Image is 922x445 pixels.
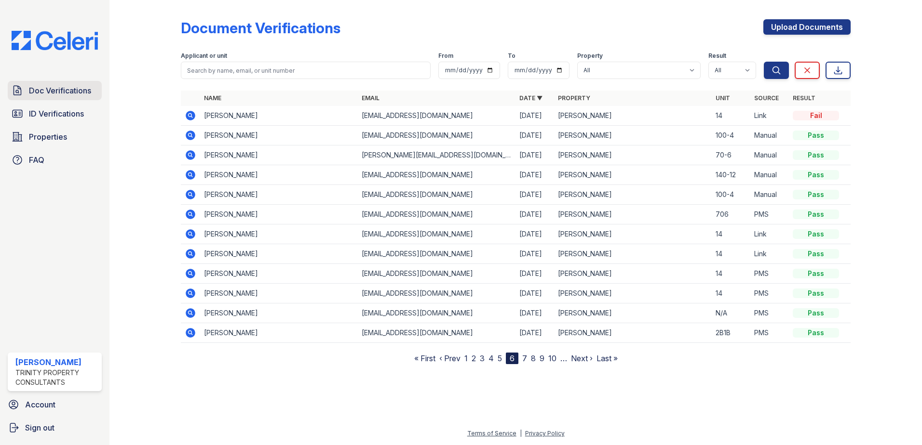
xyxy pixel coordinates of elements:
[750,165,789,185] td: Manual
[15,356,98,368] div: [PERSON_NAME]
[750,264,789,284] td: PMS
[515,244,554,264] td: [DATE]
[750,323,789,343] td: PMS
[708,52,726,60] label: Result
[558,94,590,102] a: Property
[515,303,554,323] td: [DATE]
[750,106,789,126] td: Link
[560,353,567,364] span: …
[358,185,515,205] td: [EMAIL_ADDRESS][DOMAIN_NAME]
[793,249,839,259] div: Pass
[438,52,453,60] label: From
[464,353,468,363] a: 1
[548,353,556,363] a: 10
[712,244,750,264] td: 14
[204,94,221,102] a: Name
[712,106,750,126] td: 14
[554,244,712,264] td: [PERSON_NAME]
[358,323,515,343] td: [EMAIL_ADDRESS][DOMAIN_NAME]
[793,328,839,338] div: Pass
[793,190,839,199] div: Pass
[358,303,515,323] td: [EMAIL_ADDRESS][DOMAIN_NAME]
[358,284,515,303] td: [EMAIL_ADDRESS][DOMAIN_NAME]
[793,150,839,160] div: Pass
[8,150,102,170] a: FAQ
[181,19,340,37] div: Document Verifications
[358,145,515,165] td: [PERSON_NAME][EMAIL_ADDRESS][DOMAIN_NAME]
[750,126,789,145] td: Manual
[515,106,554,126] td: [DATE]
[754,94,779,102] a: Source
[554,323,712,343] td: [PERSON_NAME]
[15,368,98,387] div: Trinity Property Consultants
[522,353,527,363] a: 7
[554,185,712,205] td: [PERSON_NAME]
[750,185,789,205] td: Manual
[4,31,106,50] img: CE_Logo_Blue-a8612792a0a2168367f1c8372b55b34899dd931a85d93a1a3d3e32e68fde9ad4.png
[181,52,227,60] label: Applicant or unit
[8,104,102,123] a: ID Verifications
[506,353,518,364] div: 6
[25,399,55,410] span: Account
[793,170,839,180] div: Pass
[414,353,435,363] a: « First
[793,269,839,278] div: Pass
[515,284,554,303] td: [DATE]
[8,81,102,100] a: Doc Verifications
[515,205,554,224] td: [DATE]
[554,303,712,323] td: [PERSON_NAME]
[515,145,554,165] td: [DATE]
[200,224,358,244] td: [PERSON_NAME]
[716,94,730,102] a: Unit
[793,131,839,140] div: Pass
[515,323,554,343] td: [DATE]
[25,422,54,433] span: Sign out
[358,106,515,126] td: [EMAIL_ADDRESS][DOMAIN_NAME]
[8,127,102,146] a: Properties
[29,131,67,143] span: Properties
[540,353,544,363] a: 9
[200,106,358,126] td: [PERSON_NAME]
[554,165,712,185] td: [PERSON_NAME]
[554,224,712,244] td: [PERSON_NAME]
[358,205,515,224] td: [EMAIL_ADDRESS][DOMAIN_NAME]
[554,145,712,165] td: [PERSON_NAME]
[200,303,358,323] td: [PERSON_NAME]
[200,323,358,343] td: [PERSON_NAME]
[472,353,476,363] a: 2
[597,353,618,363] a: Last »
[358,224,515,244] td: [EMAIL_ADDRESS][DOMAIN_NAME]
[200,244,358,264] td: [PERSON_NAME]
[520,430,522,437] div: |
[571,353,593,363] a: Next ›
[793,229,839,239] div: Pass
[712,264,750,284] td: 14
[515,126,554,145] td: [DATE]
[750,284,789,303] td: PMS
[554,126,712,145] td: [PERSON_NAME]
[519,94,542,102] a: Date ▼
[200,126,358,145] td: [PERSON_NAME]
[358,244,515,264] td: [EMAIL_ADDRESS][DOMAIN_NAME]
[712,323,750,343] td: 2B1B
[4,418,106,437] a: Sign out
[515,264,554,284] td: [DATE]
[508,52,515,60] label: To
[531,353,536,363] a: 8
[200,205,358,224] td: [PERSON_NAME]
[712,145,750,165] td: 70-6
[200,145,358,165] td: [PERSON_NAME]
[712,126,750,145] td: 100-4
[554,205,712,224] td: [PERSON_NAME]
[793,94,815,102] a: Result
[793,209,839,219] div: Pass
[750,244,789,264] td: Link
[577,52,603,60] label: Property
[181,62,431,79] input: Search by name, email, or unit number
[488,353,494,363] a: 4
[793,288,839,298] div: Pass
[200,185,358,205] td: [PERSON_NAME]
[480,353,485,363] a: 3
[515,185,554,205] td: [DATE]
